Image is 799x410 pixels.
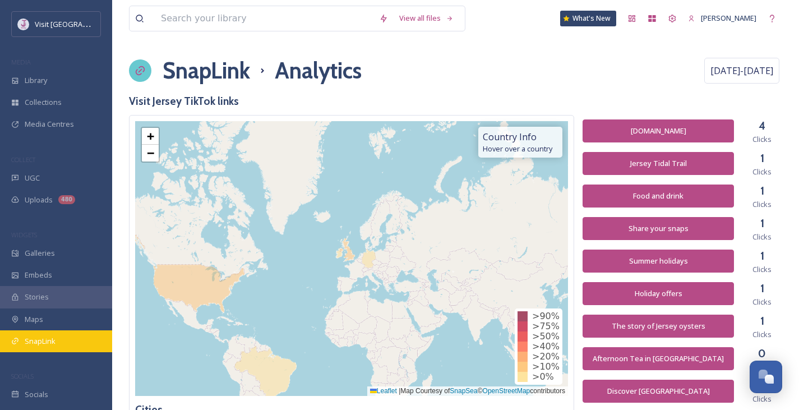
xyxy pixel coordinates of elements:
span: Clicks [752,134,772,145]
button: [DOMAIN_NAME] [583,119,734,142]
div: Share your snaps [589,223,728,234]
h3: 0 [758,345,766,362]
button: Summer holidays [583,250,734,273]
div: Food and drink [589,191,728,201]
div: 480 [58,195,75,204]
span: SOCIALS [11,372,34,380]
span: UGC [25,173,40,183]
div: Afternoon Tea in [GEOGRAPHIC_DATA] [589,353,728,364]
div: >0% [518,372,560,382]
div: >10% [518,362,560,372]
span: Clicks [752,297,772,307]
a: SnapLink [163,54,250,87]
button: Jersey Tidal Trail [583,152,734,175]
span: Galleries [25,248,55,259]
div: >50% [518,331,560,342]
span: Clicks [752,199,772,210]
span: COLLECT [11,155,35,164]
span: SnapLink [25,336,56,347]
span: Stories [25,292,49,302]
span: Hover over a country [483,144,558,154]
span: WIDGETS [11,231,37,239]
h3: 4 [759,118,765,134]
div: Holiday offers [589,288,728,299]
span: − [147,146,154,160]
h3: 1 [760,150,764,167]
button: Discover [GEOGRAPHIC_DATA] [583,380,734,403]
button: Share your snaps [583,217,734,240]
span: MEDIA [11,58,31,66]
span: Embeds [25,270,52,280]
span: [DATE] - [DATE] [710,64,773,77]
a: OpenStreetMap [483,387,530,395]
span: Clicks [752,264,772,275]
a: What's New [560,11,616,26]
span: Socials [25,389,48,400]
span: Library [25,75,47,86]
div: >90% [518,311,560,321]
button: Open Chat [750,361,782,393]
div: >20% [518,352,560,362]
div: Map Courtesy of © contributors [367,386,568,396]
input: Search your library [155,6,373,31]
span: Country Info [483,130,558,144]
div: The story of Jersey oysters [589,321,728,331]
span: Media Centres [25,119,74,130]
a: Zoom out [142,145,159,162]
span: Clicks [752,167,772,177]
span: Uploads [25,195,53,205]
button: Food and drink [583,185,734,208]
span: Clicks [752,329,772,340]
div: >40% [518,342,560,352]
h3: 1 [760,248,764,264]
span: Visit [GEOGRAPHIC_DATA] [35,19,122,29]
a: [PERSON_NAME] [682,7,762,29]
h3: 1 [760,313,764,329]
button: Holiday offers [583,282,734,305]
span: Maps [25,314,43,325]
span: | [399,387,400,395]
h1: Analytics [275,54,362,87]
a: SnapSea [450,387,477,395]
a: Leaflet [370,387,397,395]
div: [DOMAIN_NAME] [589,126,728,136]
a: Zoom in [142,128,159,145]
span: + [147,129,154,143]
div: Discover [GEOGRAPHIC_DATA] [589,386,728,397]
button: Afternoon Tea in [GEOGRAPHIC_DATA] [583,347,734,370]
button: The story of Jersey oysters [583,315,734,338]
span: Collections [25,97,62,108]
a: View all files [394,7,459,29]
h3: 1 [760,280,764,297]
h3: Visit Jersey TikTok links [129,93,782,109]
div: Jersey Tidal Trail [589,158,728,169]
span: [PERSON_NAME] [701,13,756,23]
span: Clicks [752,232,772,242]
h3: 1 [760,215,764,232]
div: Summer holidays [589,256,728,266]
h3: 1 [760,183,764,199]
span: Clicks [752,394,772,404]
img: Events-Jersey-Logo.png [18,19,29,30]
div: >75% [518,321,560,331]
